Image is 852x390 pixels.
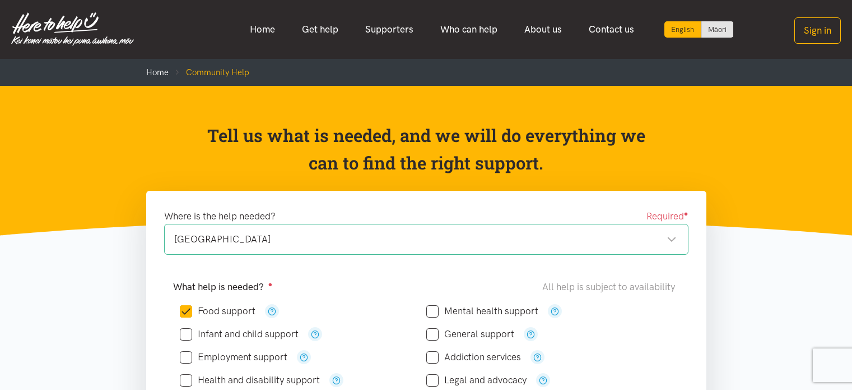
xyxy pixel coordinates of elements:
[203,122,649,177] p: Tell us what is needed, and we will do everything we can to find the right support.
[180,306,255,316] label: Food support
[180,375,320,385] label: Health and disability support
[11,12,134,46] img: Home
[180,352,287,362] label: Employment support
[268,280,273,288] sup: ●
[180,329,299,339] label: Infant and child support
[173,279,273,295] label: What help is needed?
[794,17,841,44] button: Sign in
[542,279,679,295] div: All help is subject to availability
[174,232,677,247] div: [GEOGRAPHIC_DATA]
[664,21,734,38] div: Language toggle
[426,352,521,362] label: Addiction services
[352,17,427,42] a: Supporters
[236,17,288,42] a: Home
[426,375,527,385] label: Legal and advocacy
[288,17,352,42] a: Get help
[511,17,575,42] a: About us
[664,21,701,38] div: Current language
[701,21,733,38] a: Switch to Te Reo Māori
[646,209,688,224] span: Required
[427,17,511,42] a: Who can help
[169,66,249,79] li: Community Help
[575,17,648,42] a: Contact us
[426,329,514,339] label: General support
[684,209,688,218] sup: ●
[164,209,276,224] label: Where is the help needed?
[146,67,169,77] a: Home
[426,306,538,316] label: Mental health support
